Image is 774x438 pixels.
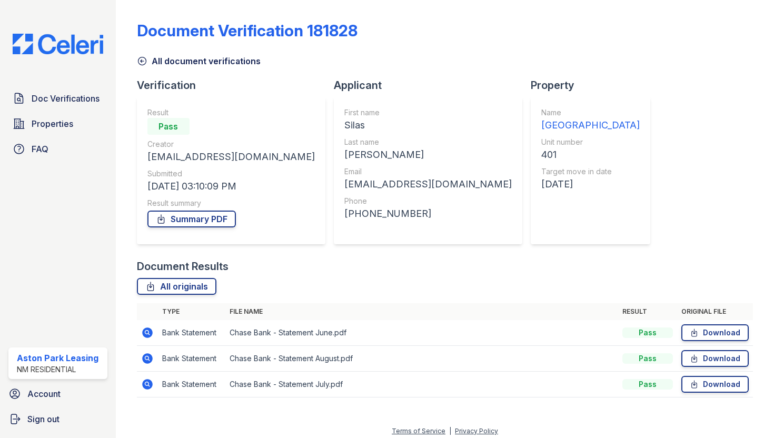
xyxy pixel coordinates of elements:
td: Chase Bank - Statement June.pdf [225,320,618,346]
a: Sign out [4,409,112,430]
a: Privacy Policy [455,427,498,435]
div: Pass [622,353,673,364]
span: Sign out [27,413,59,425]
div: First name [344,107,512,118]
span: Properties [32,117,73,130]
div: Target move in date [541,166,640,177]
div: | [449,427,451,435]
td: Bank Statement [158,320,225,346]
div: Verification [137,78,334,93]
div: Aston Park Leasing [17,352,98,364]
div: Result summary [147,198,315,208]
div: [EMAIL_ADDRESS][DOMAIN_NAME] [344,177,512,192]
div: Result [147,107,315,118]
a: Download [681,376,749,393]
td: Chase Bank - Statement August.pdf [225,346,618,372]
th: File name [225,303,618,320]
a: FAQ [8,138,107,160]
a: Download [681,324,749,341]
div: Pass [622,327,673,338]
div: [PERSON_NAME] [344,147,512,162]
td: Bank Statement [158,372,225,397]
a: All originals [137,278,216,295]
th: Type [158,303,225,320]
div: Name [541,107,640,118]
a: Summary PDF [147,211,236,227]
iframe: chat widget [730,396,763,427]
div: Applicant [334,78,531,93]
div: Submitted [147,168,315,179]
div: Pass [147,118,190,135]
div: [PHONE_NUMBER] [344,206,512,221]
div: [DATE] [541,177,640,192]
div: [EMAIL_ADDRESS][DOMAIN_NAME] [147,150,315,164]
th: Original file [677,303,753,320]
a: All document verifications [137,55,261,67]
span: FAQ [32,143,48,155]
th: Result [618,303,677,320]
a: Properties [8,113,107,134]
div: Creator [147,139,315,150]
a: Terms of Service [392,427,445,435]
td: Chase Bank - Statement July.pdf [225,372,618,397]
div: Silas [344,118,512,133]
a: Download [681,350,749,367]
div: Phone [344,196,512,206]
div: [DATE] 03:10:09 PM [147,179,315,194]
div: Email [344,166,512,177]
div: Property [531,78,659,93]
div: NM Residential [17,364,98,375]
div: Document Results [137,259,229,274]
img: CE_Logo_Blue-a8612792a0a2168367f1c8372b55b34899dd931a85d93a1a3d3e32e68fde9ad4.png [4,34,112,54]
div: Unit number [541,137,640,147]
a: Doc Verifications [8,88,107,109]
div: Last name [344,137,512,147]
div: Document Verification 181828 [137,21,358,40]
div: Pass [622,379,673,390]
a: Account [4,383,112,404]
td: Bank Statement [158,346,225,372]
div: [GEOGRAPHIC_DATA] [541,118,640,133]
span: Doc Verifications [32,92,100,105]
a: Name [GEOGRAPHIC_DATA] [541,107,640,133]
div: 401 [541,147,640,162]
span: Account [27,387,61,400]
